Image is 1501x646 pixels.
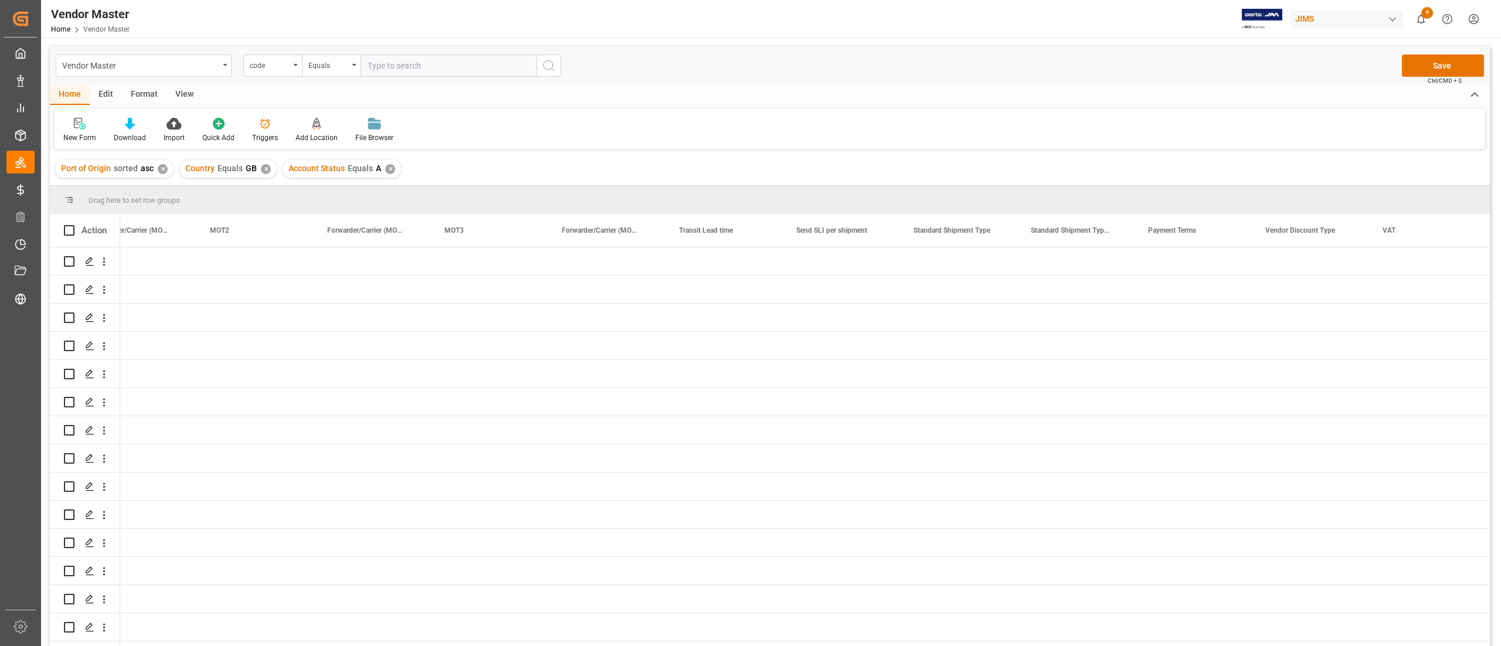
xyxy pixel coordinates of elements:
div: Triggers [252,132,278,143]
a: Home [51,25,70,33]
span: Equals [218,164,243,173]
span: Transit Lead time [679,226,733,234]
button: open menu [56,55,232,77]
div: Quick Add [202,132,235,143]
div: ✕ [158,164,168,174]
span: Vendor Discount Type [1265,226,1335,234]
div: code [250,57,290,71]
button: show 4 new notifications [1408,6,1434,32]
span: Account Status [288,164,345,173]
div: ✕ [261,164,271,174]
div: Press SPACE to select this row. [50,247,120,276]
div: Press SPACE to select this row. [50,444,120,472]
div: Vendor Master [51,5,130,23]
span: Standard Shipment Type [913,226,990,234]
span: Equals [348,164,373,173]
div: Download [114,132,146,143]
div: ✕ [385,164,395,174]
div: File Browser [355,132,393,143]
div: Edit [90,85,122,105]
span: Forwarder/Carrier (MOT3) [562,226,640,234]
span: Forwarder/Carrier (MOT1) [93,226,171,234]
span: VAT [1383,226,1395,234]
div: Press SPACE to select this row. [50,304,120,332]
span: sorted [114,164,138,173]
span: GB [246,164,257,173]
button: JIMS [1291,8,1408,30]
div: JIMS [1291,11,1403,28]
div: View [167,85,202,105]
div: Format [122,85,167,105]
span: MOT3 [444,226,464,234]
div: Press SPACE to select this row. [50,613,120,641]
span: A [376,164,381,173]
span: 4 [1421,7,1433,19]
div: Press SPACE to select this row. [50,472,120,501]
div: Press SPACE to select this row. [50,557,120,585]
span: Standard Shipment Type2 [1031,226,1109,234]
div: Add Location [296,132,338,143]
button: open menu [243,55,302,77]
div: Vendor Master [62,57,219,72]
span: MOT2 [210,226,229,234]
div: Press SPACE to select this row. [50,332,120,360]
span: asc [141,164,154,173]
button: search button [536,55,561,77]
div: Press SPACE to select this row. [50,416,120,444]
button: open menu [302,55,361,77]
span: Port of Origin [61,164,111,173]
button: Help Center [1434,6,1461,32]
div: Press SPACE to select this row. [50,585,120,613]
div: Import [164,132,185,143]
span: Ctrl/CMD + S [1428,76,1462,85]
span: Payment Terms [1148,226,1196,234]
div: Equals [308,57,348,71]
div: Press SPACE to select this row. [50,388,120,416]
span: Country [185,164,215,173]
div: Press SPACE to select this row. [50,529,120,557]
div: Action [81,225,107,236]
img: Exertis%20JAM%20-%20Email%20Logo.jpg_1722504956.jpg [1242,9,1282,29]
div: New Form [63,132,96,143]
span: Forwarder/Carrier (MOT2) [327,226,406,234]
div: Press SPACE to select this row. [50,276,120,304]
div: Home [50,85,90,105]
button: Save [1402,55,1484,77]
span: Drag here to set row groups [89,196,180,205]
input: Type to search [361,55,536,77]
div: Press SPACE to select this row. [50,501,120,529]
div: Press SPACE to select this row. [50,360,120,388]
span: Send SLI per shipment [796,226,867,234]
